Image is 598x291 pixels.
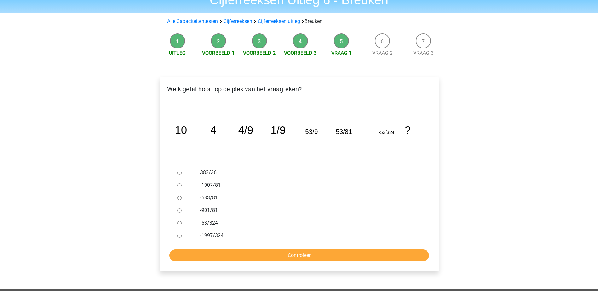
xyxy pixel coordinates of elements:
[372,50,392,56] a: Vraag 2
[169,249,429,261] input: Controleer
[334,128,352,135] tspan: -53/81
[238,124,253,136] tspan: 4/9
[175,124,187,136] tspan: 10
[413,50,433,56] a: Vraag 3
[224,18,252,24] a: Cijferreeksen
[165,18,434,25] div: Breuken
[200,232,418,239] label: -1997/324
[200,169,418,176] label: 383/36
[270,124,286,136] tspan: 1/9
[200,181,418,189] label: -1007/81
[243,50,276,56] a: Voorbeeld 2
[200,219,418,227] label: -53/324
[210,124,216,136] tspan: 4
[169,50,186,56] a: Uitleg
[202,50,235,56] a: Voorbeeld 1
[379,130,394,135] tspan: -53/324
[200,207,418,214] label: -901/81
[165,84,434,94] p: Welk getal hoort op de plek van het vraagteken?
[331,50,351,56] a: Vraag 1
[258,18,300,24] a: Cijferreeksen uitleg
[167,18,218,24] a: Alle Capaciteitentesten
[404,124,410,136] tspan: ?
[284,50,316,56] a: Voorbeeld 3
[303,128,318,135] tspan: -53/9
[200,194,418,202] label: -583/81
